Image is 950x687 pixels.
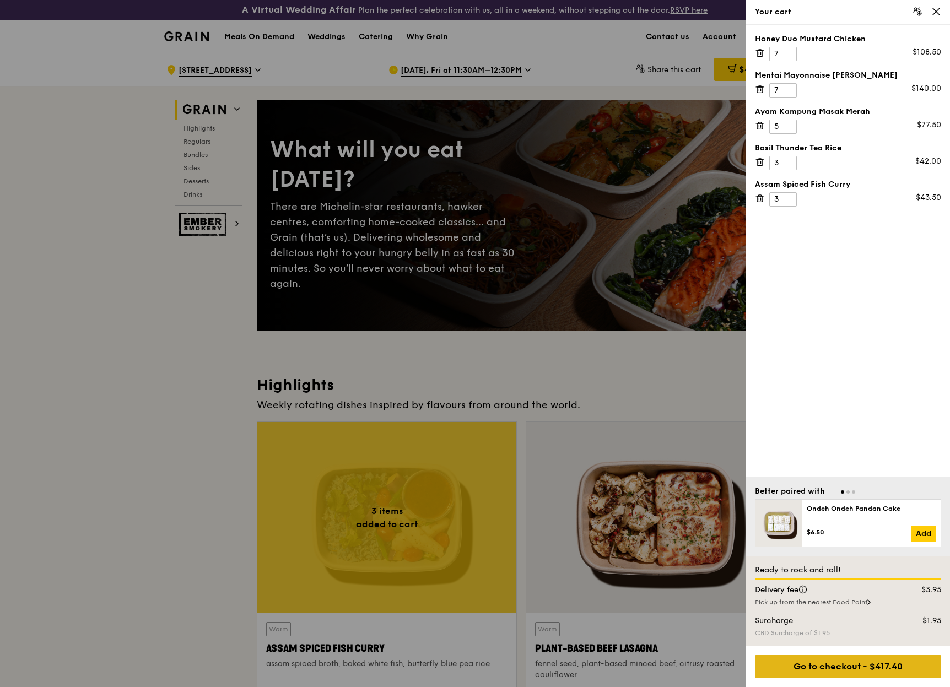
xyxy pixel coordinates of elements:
div: Your cart [755,7,941,18]
a: Add [911,526,936,542]
div: Ayam Kampung Masak Merah [755,106,941,117]
div: $77.50 [917,120,941,131]
div: Ready to rock and roll! [755,565,941,576]
div: CBD Surcharge of $1.95 [755,629,941,637]
div: $42.00 [915,156,941,167]
span: Go to slide 3 [852,490,855,494]
div: Honey Duo Mustard Chicken [755,34,941,45]
div: $43.50 [916,192,941,203]
span: Go to slide 2 [846,490,850,494]
div: Ondeh Ondeh Pandan Cake [807,504,936,513]
div: $1.95 [898,615,948,626]
div: Mentai Mayonnaise [PERSON_NAME] [755,70,941,81]
div: Go to checkout - $417.40 [755,655,941,678]
div: Assam Spiced Fish Curry [755,179,941,190]
div: Better paired with [755,486,825,497]
div: $3.95 [898,585,948,596]
span: Go to slide 1 [841,490,844,494]
div: Delivery fee [748,585,898,596]
div: $140.00 [911,83,941,94]
div: $6.50 [807,528,911,537]
div: Basil Thunder Tea Rice [755,143,941,154]
div: $108.50 [913,47,941,58]
div: Pick up from the nearest Food Point [755,598,941,607]
div: Surcharge [748,615,898,626]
